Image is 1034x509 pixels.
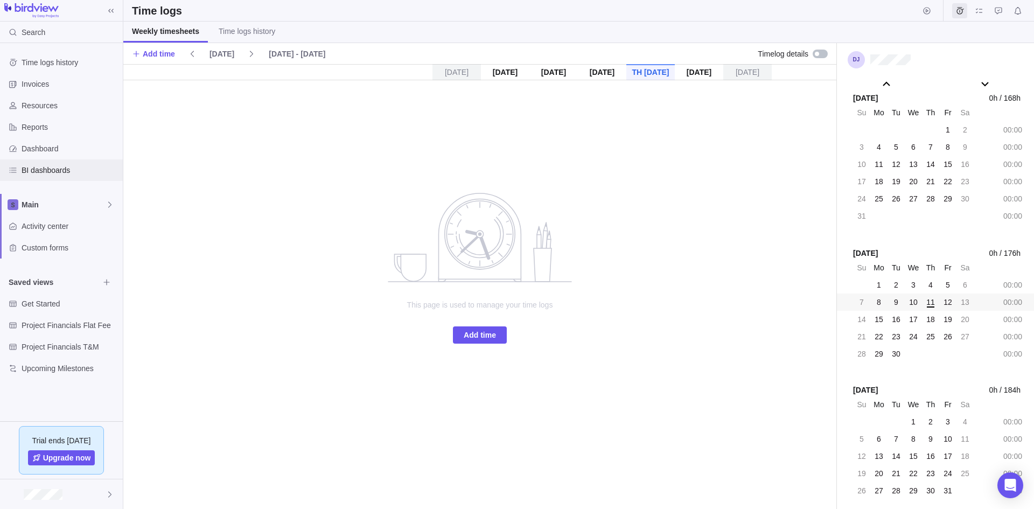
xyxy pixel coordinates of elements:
span: 29 [944,193,952,204]
span: Resources [22,100,118,111]
span: 6 [877,434,881,444]
span: 18 [926,314,935,325]
span: 17 [857,176,866,187]
span: 26 [857,485,866,496]
span: Time logs history [219,26,275,37]
a: My assignments [972,8,987,17]
span: 16 [961,159,969,170]
span: 11 [961,434,969,444]
span: 9 [963,142,967,152]
span: 2 [963,124,967,135]
span: 21 [926,176,935,187]
span: Add time [132,46,175,61]
span: 5 [860,434,864,444]
span: Browse views [99,275,114,290]
div: 00:00 [1001,449,1025,464]
div: 00:00 [1001,431,1025,447]
span: 2 [928,416,933,427]
span: [DATE] [853,385,878,396]
div: Sa [958,397,973,412]
span: BI dashboards [22,165,118,176]
span: 13 [909,159,918,170]
span: Add time [464,329,496,341]
span: Project Financials Flat Fee [22,320,118,331]
span: 8 [877,297,881,308]
div: Fr [940,105,955,120]
div: 00:00 [1001,295,1025,310]
span: Project Financials T&M [22,341,118,352]
span: 4 [963,416,967,427]
span: Get Started [22,298,118,309]
span: 22 [909,468,918,479]
span: 21 [892,468,900,479]
span: Main [22,199,106,210]
div: Th [923,397,938,412]
div: Open Intercom Messenger [997,472,1023,498]
span: 9 [894,297,898,308]
span: 15 [875,314,883,325]
div: 00:00 [1001,122,1025,137]
span: 0h / 168h [989,93,1021,104]
span: 25 [875,193,883,204]
span: Invoices [22,79,118,89]
span: 1 [877,280,881,290]
span: 24 [909,331,918,342]
span: Add time [143,48,175,59]
span: 10 [857,159,866,170]
span: Custom forms [22,242,118,253]
a: Time logs [952,8,967,17]
span: 21 [857,331,866,342]
span: 25 [926,331,935,342]
div: Fr [940,397,955,412]
span: 27 [961,331,969,342]
span: 31 [944,485,952,496]
div: [DATE] [578,64,626,80]
span: My assignments [972,3,987,18]
span: 13 [961,297,969,308]
span: 4 [928,280,933,290]
span: This page is used to manage your time logs [372,299,588,310]
div: Tu [889,105,904,120]
div: [DATE] [675,64,723,80]
div: 00:00 [1001,174,1025,189]
span: 1 [946,124,950,135]
span: 11 [875,159,883,170]
span: Saved views [9,277,99,288]
div: [DATE] [432,64,481,80]
span: 17 [909,314,918,325]
div: 00:00 [1001,277,1025,292]
h2: Time logs [132,3,182,18]
div: Th [DATE] [626,64,675,80]
span: 31 [857,211,866,221]
span: 9 [928,434,933,444]
span: 16 [926,451,935,462]
img: logo [4,3,59,18]
span: 7 [860,297,864,308]
div: 00:00 [1001,140,1025,155]
span: 19 [944,314,952,325]
span: 26 [892,193,900,204]
span: Approval requests [991,3,1006,18]
span: 12 [892,159,900,170]
div: Tu [889,260,904,275]
div: Th [923,105,938,120]
span: 5 [894,142,898,152]
span: 4 [877,142,881,152]
a: Upgrade now [28,450,95,465]
div: Mo [871,397,886,412]
div: 00:00 [1001,346,1025,361]
span: 3 [860,142,864,152]
span: 23 [926,468,935,479]
span: 25 [961,468,969,479]
span: 2 [894,280,898,290]
span: 24 [944,468,952,479]
span: Timelog details [758,48,808,59]
span: Upgrade now [43,452,91,463]
span: 19 [892,176,900,187]
div: no data to show [372,80,588,509]
span: [DATE] [853,248,878,259]
div: 00:00 [1001,329,1025,344]
div: Su [854,397,869,412]
span: 19 [857,468,866,479]
a: Approval requests [991,8,1006,17]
